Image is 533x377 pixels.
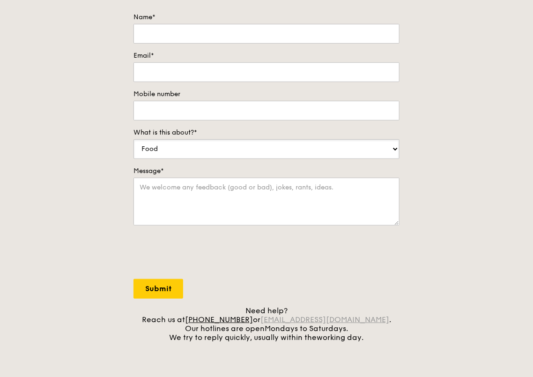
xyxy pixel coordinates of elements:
[133,235,276,271] iframe: reCAPTCHA
[133,13,400,22] label: Name*
[133,306,400,342] div: Need help? Reach us at or . Our hotlines are open We try to reply quickly, usually within the
[133,90,400,99] label: Mobile number
[265,324,348,333] span: Mondays to Saturdays.
[185,315,253,324] a: [PHONE_NUMBER]
[133,51,400,60] label: Email*
[317,333,364,342] span: working day.
[133,128,400,137] label: What is this about?*
[133,166,400,176] label: Message*
[260,315,389,324] a: [EMAIL_ADDRESS][DOMAIN_NAME]
[133,279,183,299] input: Submit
